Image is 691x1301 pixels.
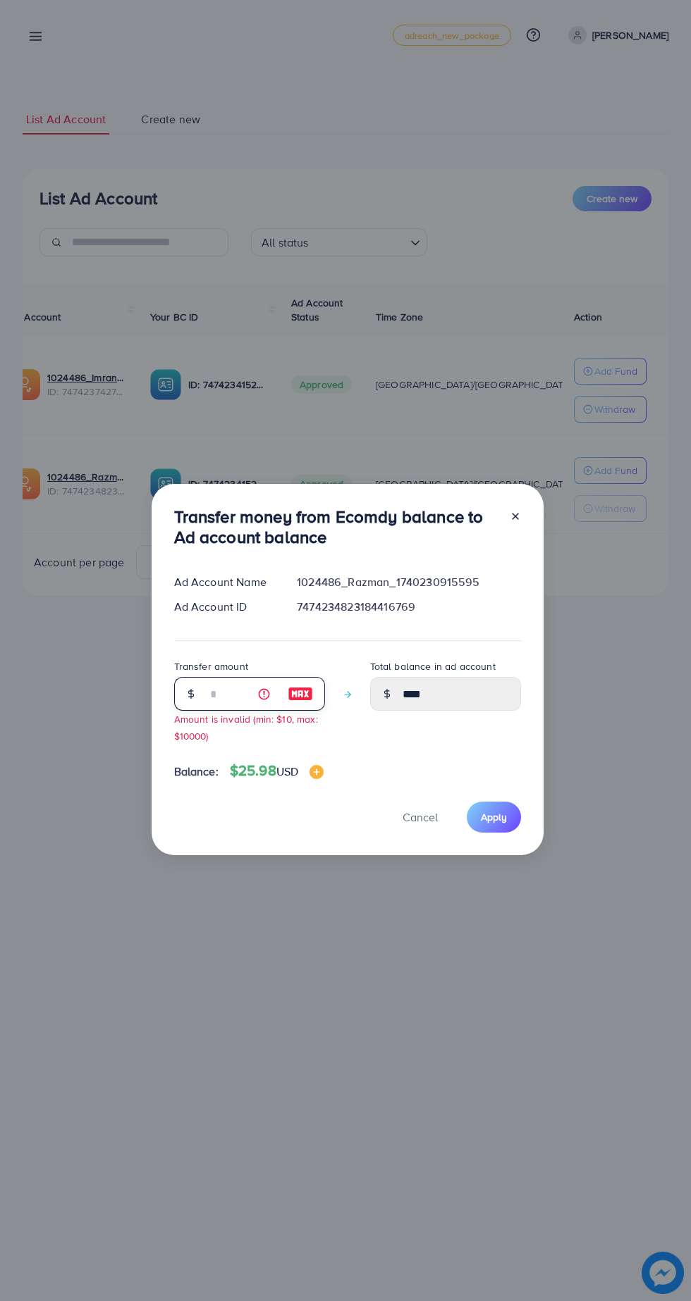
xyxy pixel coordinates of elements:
label: Total balance in ad account [370,659,496,673]
h3: Transfer money from Ecomdy balance to Ad account balance [174,506,499,547]
button: Cancel [385,802,455,832]
img: image [310,765,324,779]
div: 7474234823184416769 [286,599,532,615]
small: Amount is invalid (min: $10, max: $10000) [174,712,318,742]
div: Ad Account ID [163,599,286,615]
span: USD [276,764,298,779]
span: Apply [481,810,507,824]
label: Transfer amount [174,659,248,673]
span: Balance: [174,764,219,780]
h4: $25.98 [230,762,324,780]
div: 1024486_Razman_1740230915595 [286,574,532,590]
div: Ad Account Name [163,574,286,590]
button: Apply [467,802,521,832]
img: image [288,685,313,702]
span: Cancel [403,809,438,825]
